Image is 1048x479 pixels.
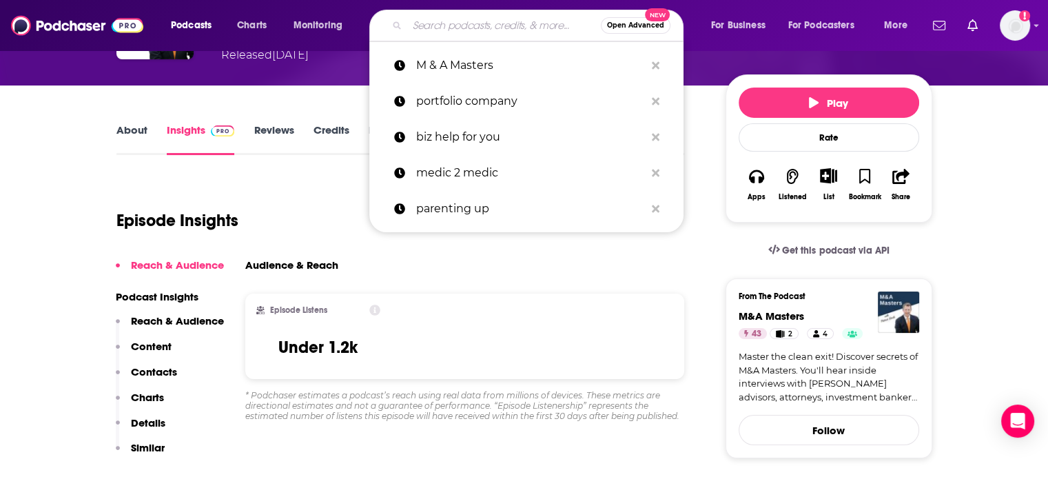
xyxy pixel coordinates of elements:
button: Show profile menu [1000,10,1030,41]
p: Similar [131,441,165,454]
button: Reach & Audience [116,314,224,340]
button: open menu [161,14,229,37]
p: medic 2 medic [416,155,645,191]
a: biz help for you [369,119,684,155]
h2: Episode Listens [270,305,327,315]
svg: Add a profile image [1019,10,1030,21]
span: 4 [823,327,828,341]
a: Show notifications dropdown [962,14,983,37]
img: Podchaser - Follow, Share and Rate Podcasts [11,12,143,39]
a: parenting up [369,191,684,227]
a: Master the clean exit! Discover secrets of M&A Masters. You'll hear inside interviews with [PERSO... [739,350,919,404]
div: List [823,192,834,201]
p: Charts [131,391,164,404]
div: * Podchaser estimates a podcast’s reach using real data from millions of devices. These metrics a... [245,390,685,421]
h3: Under 1.2k [278,337,358,358]
a: InsightsPodchaser Pro [167,123,235,155]
a: About [116,123,147,155]
button: open menu [284,14,360,37]
p: Podcast Insights [116,290,224,303]
button: Open AdvancedNew [601,17,670,34]
h3: From The Podcast [739,292,908,301]
a: medic 2 medic [369,155,684,191]
img: M&A Masters [878,292,919,333]
span: Podcasts [171,16,212,35]
a: 43 [739,328,767,339]
a: M & A Masters [369,48,684,83]
span: Monitoring [294,16,342,35]
button: Bookmark [847,159,883,210]
span: More [884,16,907,35]
button: Play [739,88,919,118]
span: For Business [711,16,766,35]
p: Reach & Audience [131,314,224,327]
p: portfolio company [416,83,645,119]
span: Open Advanced [607,22,664,29]
a: portfolio company [369,83,684,119]
div: Search podcasts, credits, & more... [382,10,697,41]
a: 4 [807,328,834,339]
button: Share [883,159,918,210]
span: 43 [752,327,761,341]
button: Charts [116,391,164,416]
span: Get this podcast via API [782,245,889,256]
button: Content [116,340,172,365]
p: Contacts [131,365,177,378]
button: Listened [774,159,810,210]
a: Credits [313,123,349,155]
img: Podchaser Pro [211,125,235,136]
button: Show More Button [814,168,843,183]
a: Show notifications dropdown [927,14,951,37]
div: Rate [739,123,919,152]
button: Follow [739,415,919,445]
img: User Profile [1000,10,1030,41]
span: 2 [788,327,792,341]
h3: Audience & Reach [245,258,338,272]
div: Bookmark [848,193,881,201]
p: M & A Masters [416,48,645,83]
a: Lists [368,123,389,155]
p: Details [131,416,165,429]
button: open menu [779,14,874,37]
button: Details [116,416,165,442]
div: Share [892,193,910,201]
button: Apps [739,159,774,210]
span: For Podcasters [788,16,854,35]
span: Play [809,96,848,110]
div: Apps [748,193,766,201]
p: Reach & Audience [131,258,224,272]
button: Reach & Audience [116,258,224,284]
div: Released [DATE] [221,47,309,63]
div: Open Intercom Messenger [1001,405,1034,438]
button: Similar [116,441,165,467]
a: Charts [228,14,275,37]
p: biz help for you [416,119,645,155]
a: 2 [770,328,798,339]
div: Listened [779,193,807,201]
button: open menu [874,14,925,37]
span: Logged in as Bcprpro33 [1000,10,1030,41]
h1: Episode Insights [116,210,238,231]
a: M&A Masters [739,309,804,323]
div: Show More ButtonList [810,159,846,210]
button: open menu [701,14,783,37]
span: New [645,8,670,21]
p: Content [131,340,172,353]
button: Contacts [116,365,177,391]
a: Reviews [254,123,294,155]
p: parenting up [416,191,645,227]
a: Get this podcast via API [757,234,901,267]
span: Charts [237,16,267,35]
input: Search podcasts, credits, & more... [407,14,601,37]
